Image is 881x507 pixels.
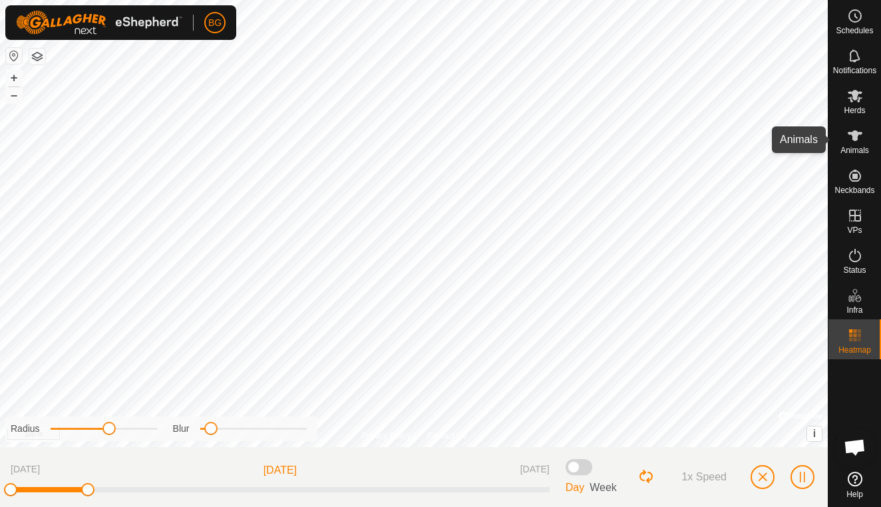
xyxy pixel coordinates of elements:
[361,430,411,442] a: Privacy Policy
[208,16,222,30] span: BG
[681,471,727,483] span: 1x Speed
[846,306,862,314] span: Infra
[813,428,816,439] span: i
[828,466,881,504] a: Help
[264,462,297,478] span: [DATE]
[6,70,22,86] button: +
[838,346,871,354] span: Heatmap
[807,426,822,441] button: i
[846,490,863,498] span: Help
[834,186,874,194] span: Neckbands
[833,67,876,75] span: Notifications
[566,482,584,493] span: Day
[835,427,875,467] a: Open chat
[843,266,866,274] span: Status
[638,468,655,486] button: Loop Button
[590,482,617,493] span: Week
[520,462,550,478] span: [DATE]
[665,466,737,488] button: Speed Button
[16,11,182,35] img: Gallagher Logo
[6,87,22,103] button: –
[836,27,873,35] span: Schedules
[11,462,40,478] span: [DATE]
[6,48,22,64] button: Reset Map
[847,226,862,234] span: VPs
[844,106,865,114] span: Herds
[173,422,190,436] label: Blur
[11,422,40,436] label: Radius
[427,430,466,442] a: Contact Us
[29,49,45,65] button: Map Layers
[840,146,869,154] span: Animals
